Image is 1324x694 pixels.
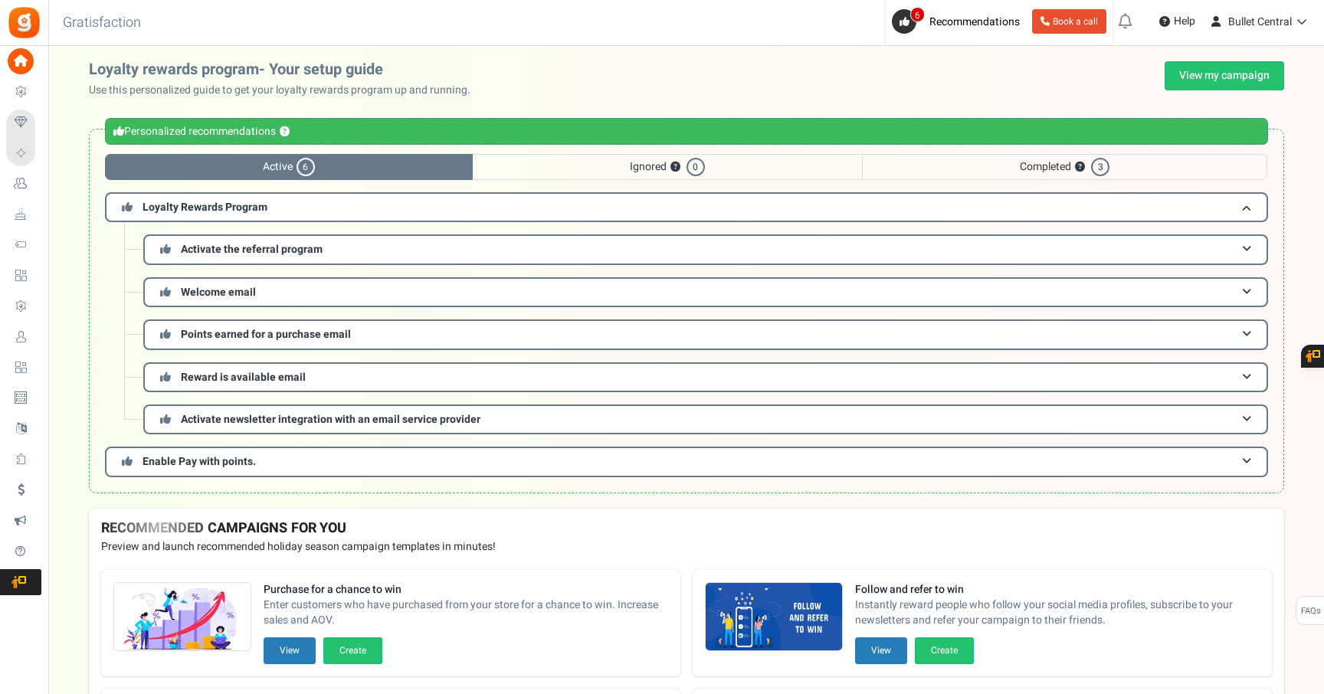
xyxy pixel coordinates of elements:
h4: RECOMMENDED CAMPAIGNS FOR YOU [101,521,1272,536]
span: Instantly reward people who follow your social media profiles, subscribe to your newsletters and ... [855,597,1260,628]
span: 6 [297,158,315,176]
span: Welcome email [181,284,256,300]
img: Gratisfaction [7,5,41,40]
span: Help [1170,14,1195,29]
a: View my campaign [1165,61,1284,90]
button: Create [915,637,974,664]
p: Preview and launch recommended holiday season campaign templates in minutes! [101,539,1272,555]
span: Active [105,154,473,180]
div: Personalized recommendations [105,118,1268,145]
button: ? [1075,162,1085,172]
p: Use this personalized guide to get your loyalty rewards program up and running. [89,83,483,98]
a: Help [1153,9,1201,34]
h2: Loyalty rewards program- Your setup guide [89,61,483,78]
span: Enter customers who have purchased from your store for a chance to win. Increase sales and AOV. [264,597,668,628]
img: Recommended Campaigns [114,583,251,652]
span: Recommendations [929,14,1020,30]
span: Reward is available email [181,369,306,385]
span: Bullet Central [1228,14,1292,30]
strong: Follow and refer to win [855,582,1260,597]
span: Points earned for a purchase email [181,326,351,342]
span: Completed [862,154,1267,180]
span: 3 [1091,158,1109,176]
button: Create [323,637,382,664]
strong: Purchase for a chance to win [264,582,668,597]
a: 6 Recommendations [892,9,1026,34]
span: Ignored [473,154,862,180]
span: 6 [910,7,925,22]
span: Activate the referral program [181,241,323,257]
button: ? [280,127,290,137]
span: Loyalty Rewards Program [143,199,267,215]
a: Book a call [1032,9,1106,34]
button: View [264,637,316,664]
img: Recommended Campaigns [706,583,842,652]
span: FAQs [1300,597,1321,626]
span: 0 [687,158,705,176]
h3: Gratisfaction [46,8,158,38]
span: Enable Pay with points. [143,453,256,470]
button: View [855,637,907,664]
span: Activate newsletter integration with an email service provider [181,411,480,427]
button: ? [670,162,680,172]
